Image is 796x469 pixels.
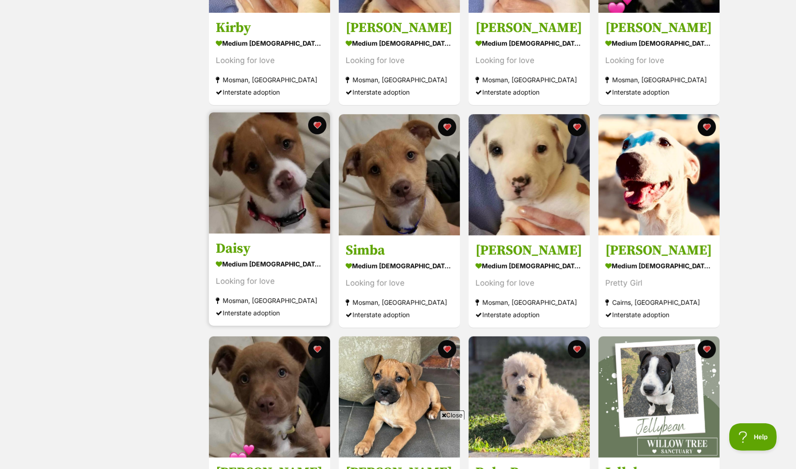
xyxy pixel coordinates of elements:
button: favourite [308,340,326,358]
div: Interstate adoption [346,86,453,99]
div: Interstate adoption [605,86,713,99]
button: favourite [568,118,586,136]
div: Mosman, [GEOGRAPHIC_DATA] [216,294,323,307]
div: medium [DEMOGRAPHIC_DATA] Dog [605,37,713,50]
button: favourite [308,116,326,134]
img: Alexis [598,114,720,235]
div: medium [DEMOGRAPHIC_DATA] Dog [605,259,713,272]
iframe: Help Scout Beacon - Open [729,423,778,451]
h3: [PERSON_NAME] [346,20,453,37]
button: favourite [698,340,716,358]
iframe: Advertisement [232,423,565,464]
h3: Daisy [216,240,323,257]
div: Interstate adoption [605,309,713,321]
div: Mosman, [GEOGRAPHIC_DATA] [475,296,583,309]
div: medium [DEMOGRAPHIC_DATA] Dog [346,259,453,272]
div: Looking for love [475,277,583,289]
a: [PERSON_NAME] medium [DEMOGRAPHIC_DATA] Dog Looking for love Mosman, [GEOGRAPHIC_DATA] Interstate... [339,13,460,106]
button: favourite [568,340,586,358]
span: Close [440,410,465,420]
h3: Kirby [216,20,323,37]
div: Interstate adoption [216,307,323,319]
img: Baby Bear [469,336,590,458]
img: Lucy [209,336,330,458]
div: Looking for love [346,277,453,289]
div: Cairns, [GEOGRAPHIC_DATA] [605,296,713,309]
div: Looking for love [605,55,713,67]
div: medium [DEMOGRAPHIC_DATA] Dog [475,37,583,50]
h3: [PERSON_NAME] [475,20,583,37]
h3: [PERSON_NAME] [475,242,583,259]
a: Daisy medium [DEMOGRAPHIC_DATA] Dog Looking for love Mosman, [GEOGRAPHIC_DATA] Interstate adoptio... [209,233,330,326]
img: Daisy [209,112,330,234]
div: Looking for love [475,55,583,67]
h3: [PERSON_NAME] [605,242,713,259]
button: favourite [438,340,456,358]
div: Interstate adoption [475,309,583,321]
div: Pretty Girl [605,277,713,289]
h3: Simba [346,242,453,259]
a: [PERSON_NAME] medium [DEMOGRAPHIC_DATA] Dog Looking for love Mosman, [GEOGRAPHIC_DATA] Interstate... [469,13,590,106]
img: Sophie [469,114,590,235]
img: Jellybean [598,336,720,458]
button: favourite [698,118,716,136]
div: medium [DEMOGRAPHIC_DATA] Dog [216,257,323,271]
div: medium [DEMOGRAPHIC_DATA] Dog [216,37,323,50]
div: Interstate adoption [346,309,453,321]
div: Looking for love [216,55,323,67]
div: Looking for love [346,55,453,67]
img: Simba [339,114,460,235]
a: [PERSON_NAME] medium [DEMOGRAPHIC_DATA] Dog Looking for love Mosman, [GEOGRAPHIC_DATA] Interstate... [469,235,590,328]
button: favourite [438,118,456,136]
div: Mosman, [GEOGRAPHIC_DATA] [346,74,453,86]
div: Interstate adoption [475,86,583,99]
div: medium [DEMOGRAPHIC_DATA] Dog [346,37,453,50]
div: Mosman, [GEOGRAPHIC_DATA] [475,74,583,86]
img: Greta [339,336,460,458]
div: Interstate adoption [216,86,323,99]
a: [PERSON_NAME] medium [DEMOGRAPHIC_DATA] Dog Looking for love Mosman, [GEOGRAPHIC_DATA] Interstate... [598,13,720,106]
h3: [PERSON_NAME] [605,20,713,37]
div: Looking for love [216,275,323,288]
a: [PERSON_NAME] medium [DEMOGRAPHIC_DATA] Dog Pretty Girl Cairns, [GEOGRAPHIC_DATA] Interstate adop... [598,235,720,328]
div: medium [DEMOGRAPHIC_DATA] Dog [475,259,583,272]
a: Kirby medium [DEMOGRAPHIC_DATA] Dog Looking for love Mosman, [GEOGRAPHIC_DATA] Interstate adoptio... [209,13,330,106]
div: Mosman, [GEOGRAPHIC_DATA] [605,74,713,86]
a: Simba medium [DEMOGRAPHIC_DATA] Dog Looking for love Mosman, [GEOGRAPHIC_DATA] Interstate adoptio... [339,235,460,328]
div: Mosman, [GEOGRAPHIC_DATA] [346,296,453,309]
div: Mosman, [GEOGRAPHIC_DATA] [216,74,323,86]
